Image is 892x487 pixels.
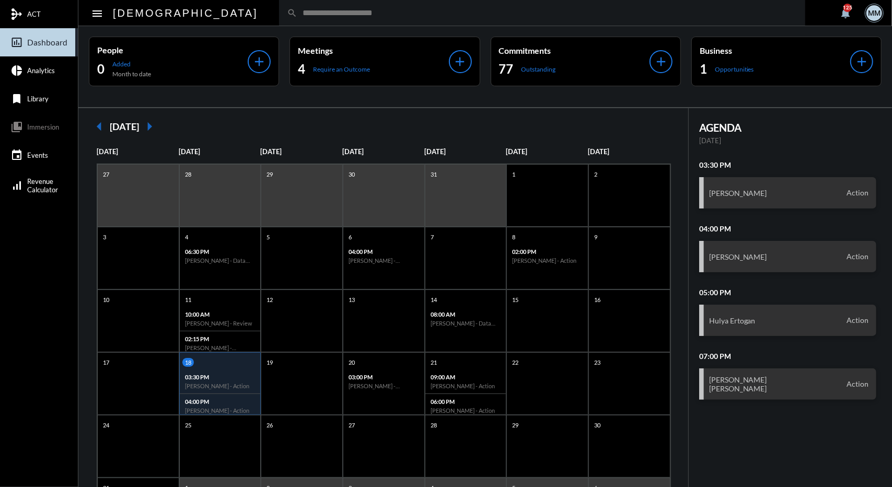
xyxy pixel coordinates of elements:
[287,8,297,18] mat-icon: search
[10,92,23,105] mat-icon: bookmark
[844,316,871,325] span: Action
[709,252,767,261] h3: [PERSON_NAME]
[298,45,448,55] p: Meetings
[182,233,191,241] p: 4
[182,358,194,367] p: 18
[185,257,256,264] h6: [PERSON_NAME] - Data Capturing
[699,224,876,233] h2: 04:00 PM
[424,147,506,156] p: [DATE]
[113,5,258,21] h2: [DEMOGRAPHIC_DATA]
[346,358,357,367] p: 20
[264,170,275,179] p: 29
[709,189,767,198] h3: [PERSON_NAME]
[509,170,518,179] p: 1
[185,398,256,405] p: 04:00 PM
[252,54,267,69] mat-icon: add
[27,66,55,75] span: Analytics
[522,65,556,73] p: Outstanding
[10,8,23,20] mat-icon: mediation
[699,160,876,169] h2: 03:30 PM
[97,45,248,55] p: People
[431,374,501,380] p: 09:00 AM
[592,421,603,430] p: 30
[428,233,436,241] p: 7
[866,5,882,21] div: MM
[185,320,256,327] h6: [PERSON_NAME] - Review
[512,257,583,264] h6: [PERSON_NAME] - Action
[699,136,876,145] p: [DATE]
[844,252,871,261] span: Action
[100,421,112,430] p: 24
[185,407,256,414] h6: [PERSON_NAME] - Action
[844,379,871,389] span: Action
[699,121,876,134] h2: AGENDA
[182,295,194,304] p: 11
[264,233,272,241] p: 5
[182,421,194,430] p: 25
[264,421,275,430] p: 26
[112,60,151,68] p: Added
[100,170,112,179] p: 27
[431,311,501,318] p: 08:00 AM
[27,38,67,47] span: Dashboard
[185,311,256,318] p: 10:00 AM
[10,149,23,161] mat-icon: event
[512,248,583,255] p: 02:00 PM
[313,65,370,73] p: Require an Outcome
[509,295,521,304] p: 15
[139,116,160,137] mat-icon: arrow_right
[428,170,439,179] p: 31
[843,4,852,12] div: 125
[27,151,48,159] span: Events
[588,147,670,156] p: [DATE]
[10,179,23,192] mat-icon: signal_cellular_alt
[431,407,501,414] h6: [PERSON_NAME] - Action
[700,45,850,55] p: Business
[91,7,103,20] mat-icon: Side nav toggle icon
[499,45,650,55] p: Commitments
[699,288,876,297] h2: 05:00 PM
[854,54,869,69] mat-icon: add
[592,358,603,367] p: 23
[431,320,501,327] h6: [PERSON_NAME] - Data Capturing
[27,123,59,131] span: Immersion
[179,147,261,156] p: [DATE]
[100,358,112,367] p: 17
[185,335,256,342] p: 02:15 PM
[10,121,23,133] mat-icon: collections_bookmark
[431,382,501,389] h6: [PERSON_NAME] - Action
[509,358,521,367] p: 22
[453,54,468,69] mat-icon: add
[506,147,588,156] p: [DATE]
[185,344,256,351] h6: [PERSON_NAME] - Investment
[844,188,871,198] span: Action
[349,382,419,389] h6: [PERSON_NAME] - [PERSON_NAME] - Action
[699,352,876,361] h2: 07:00 PM
[100,295,112,304] p: 10
[264,358,275,367] p: 19
[499,61,514,77] h2: 77
[592,170,600,179] p: 2
[89,116,110,137] mat-icon: arrow_left
[431,398,501,405] p: 06:00 PM
[709,316,756,325] h3: Hulya Ertogan
[592,233,600,241] p: 9
[342,147,424,156] p: [DATE]
[349,257,419,264] h6: [PERSON_NAME] - [PERSON_NAME] - Retirement Doctrine II
[349,248,419,255] p: 04:00 PM
[185,374,256,380] p: 03:30 PM
[839,7,852,19] mat-icon: notifications
[264,295,275,304] p: 12
[428,358,439,367] p: 21
[428,421,439,430] p: 28
[10,36,23,49] mat-icon: insert_chart_outlined
[654,54,668,69] mat-icon: add
[709,375,767,393] h3: [PERSON_NAME] [PERSON_NAME]
[349,374,419,380] p: 03:00 PM
[10,64,23,77] mat-icon: pie_chart
[715,65,754,73] p: Opportunities
[509,421,521,430] p: 29
[185,248,256,255] p: 06:30 PM
[27,177,58,194] span: Revenue Calculator
[97,147,179,156] p: [DATE]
